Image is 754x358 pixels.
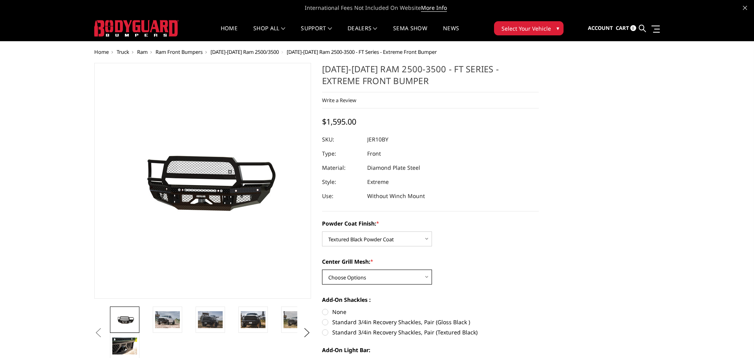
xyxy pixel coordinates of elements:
dd: Front [367,147,381,161]
a: Cart 0 [616,18,636,39]
a: More Info [421,4,447,12]
a: Home [221,26,238,41]
label: Add-On Shackles : [322,296,539,304]
button: Previous [92,327,104,339]
a: shop all [253,26,285,41]
label: Powder Coat Finish: [322,219,539,228]
h1: [DATE]-[DATE] Ram 2500-3500 - FT Series - Extreme Front Bumper [322,63,539,92]
dd: Extreme [367,175,389,189]
span: Account [588,24,613,31]
label: Center Grill Mesh: [322,257,539,266]
a: Dealers [348,26,377,41]
dd: Diamond Plate Steel [367,161,420,175]
a: Ram Front Bumpers [156,48,203,55]
a: SEMA Show [393,26,427,41]
dt: Style: [322,175,361,189]
dt: Use: [322,189,361,203]
span: 0 [630,25,636,31]
dd: Without Winch Mount [367,189,425,203]
button: Select Your Vehicle [494,21,564,35]
dd: JER10BY [367,132,388,147]
img: 2010-2018 Ram 2500-3500 - FT Series - Extreme Front Bumper [112,314,137,325]
img: 2010-2018 Ram 2500-3500 - FT Series - Extreme Front Bumper [155,311,180,328]
span: $1,595.00 [322,116,356,127]
label: Add-On Light Bar: [322,346,539,354]
img: 2010-2018 Ram 2500-3500 - FT Series - Extreme Front Bumper [112,338,137,354]
a: 2010-2018 Ram 2500-3500 - FT Series - Extreme Front Bumper [94,63,311,299]
a: [DATE]-[DATE] Ram 2500/3500 [210,48,279,55]
a: Account [588,18,613,39]
span: Select Your Vehicle [501,24,551,33]
img: BODYGUARD BUMPERS [94,20,179,37]
img: 2010-2018 Ram 2500-3500 - FT Series - Extreme Front Bumper [198,311,223,328]
dt: Material: [322,161,361,175]
a: News [443,26,459,41]
a: Ram [137,48,148,55]
span: [DATE]-[DATE] Ram 2500-3500 - FT Series - Extreme Front Bumper [287,48,437,55]
a: Home [94,48,109,55]
a: Write a Review [322,97,356,104]
a: Truck [117,48,129,55]
span: Cart [616,24,629,31]
img: 2010-2018 Ram 2500-3500 - FT Series - Extreme Front Bumper [284,311,308,328]
span: ▾ [556,24,559,32]
label: Standard 3/4in Recovery Shackles, Pair (Gloss Black ) [322,318,539,326]
a: Support [301,26,332,41]
dt: SKU: [322,132,361,147]
img: 2010-2018 Ram 2500-3500 - FT Series - Extreme Front Bumper [241,311,265,328]
label: Standard 3/4in Recovery Shackles, Pair (Textured Black) [322,328,539,336]
dt: Type: [322,147,361,161]
label: None [322,308,539,316]
button: Next [301,327,313,339]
